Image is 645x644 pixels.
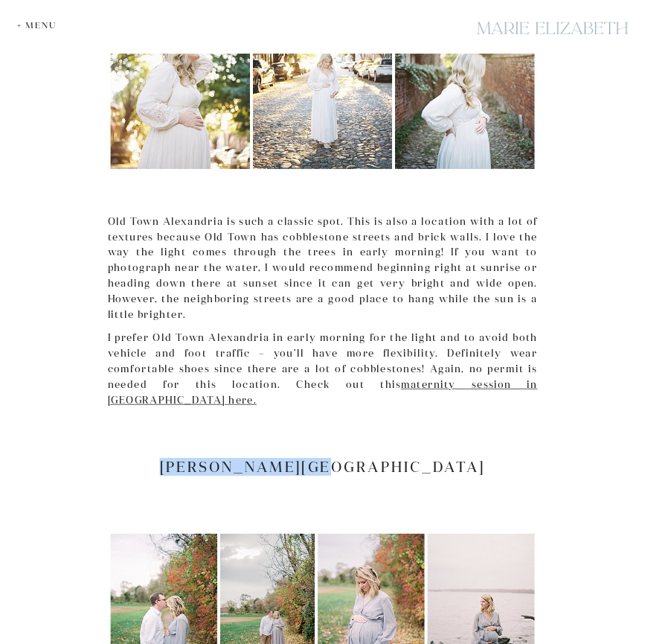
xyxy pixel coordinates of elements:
div: + Menu [17,20,62,31]
h2: [PERSON_NAME][GEOGRAPHIC_DATA] [108,459,538,476]
p: Old Town Alexandria is such a classic spot. This is also a location with a lot of textures becaus... [108,214,538,322]
a: maternity session in [GEOGRAPHIC_DATA] here. [108,378,538,406]
p: I prefer Old Town Alexandria in early morning for the light and to avoid both vehicle and foot tr... [108,331,538,408]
